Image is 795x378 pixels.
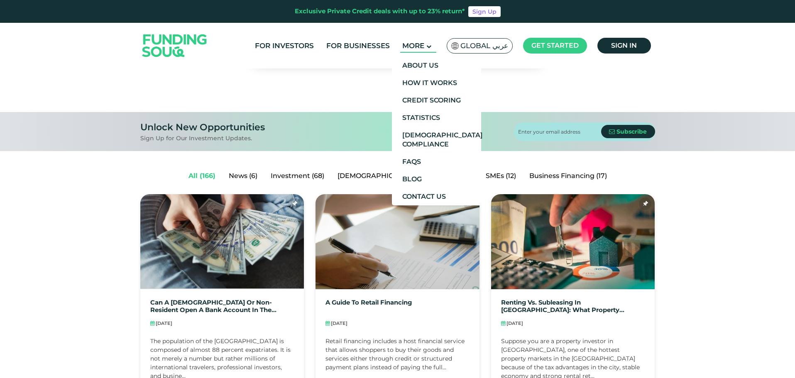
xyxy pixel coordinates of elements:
[392,74,481,92] a: How It Works
[316,194,479,289] img: What is retail financing?
[324,39,392,53] a: For Businesses
[506,320,523,326] span: [DATE]
[531,41,579,49] span: Get started
[156,320,172,326] span: [DATE]
[501,299,645,314] a: Renting vs. Subleasing in [GEOGRAPHIC_DATA]: What Property Investors Need to Know
[325,299,412,314] a: A guide to retail financing
[140,134,265,143] div: Sign Up for Our Investment Updates.
[134,24,215,66] img: Logo
[392,188,481,205] a: Contact Us
[264,168,331,184] a: Investment (68)
[460,41,508,51] span: Global عربي
[601,125,655,138] button: Subscribe
[392,109,481,127] a: Statistics
[616,128,647,135] span: Subscribe
[479,168,523,184] a: SMEs (12)
[392,153,481,171] a: FAQs
[140,120,265,134] div: Unlock New Opportunities
[451,42,459,49] img: SA Flag
[182,168,222,184] a: All (166)
[253,39,316,53] a: For Investors
[611,41,637,49] span: Sign in
[392,92,481,109] a: Credit Scoring
[518,122,601,141] input: Enter your email address
[392,127,481,153] a: [DEMOGRAPHIC_DATA] Compliance
[331,168,479,184] a: [DEMOGRAPHIC_DATA] Compliance (63)
[140,194,304,289] img: Can a foreigner or non-resident open a bank account in the UAE?
[331,320,347,326] span: [DATE]
[392,171,481,188] a: Blog
[468,6,501,17] a: Sign Up
[222,168,264,184] a: News (6)
[597,38,651,54] a: Sign in
[150,299,294,314] a: Can a [DEMOGRAPHIC_DATA] or non-resident open a bank account in the [GEOGRAPHIC_DATA]?
[295,7,465,16] div: Exclusive Private Credit deals with up to 23% return*
[523,168,614,184] a: Business Financing (17)
[491,194,655,289] img: Renting vs. Subleasing in Dubai
[392,57,481,74] a: About Us
[402,41,424,50] span: More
